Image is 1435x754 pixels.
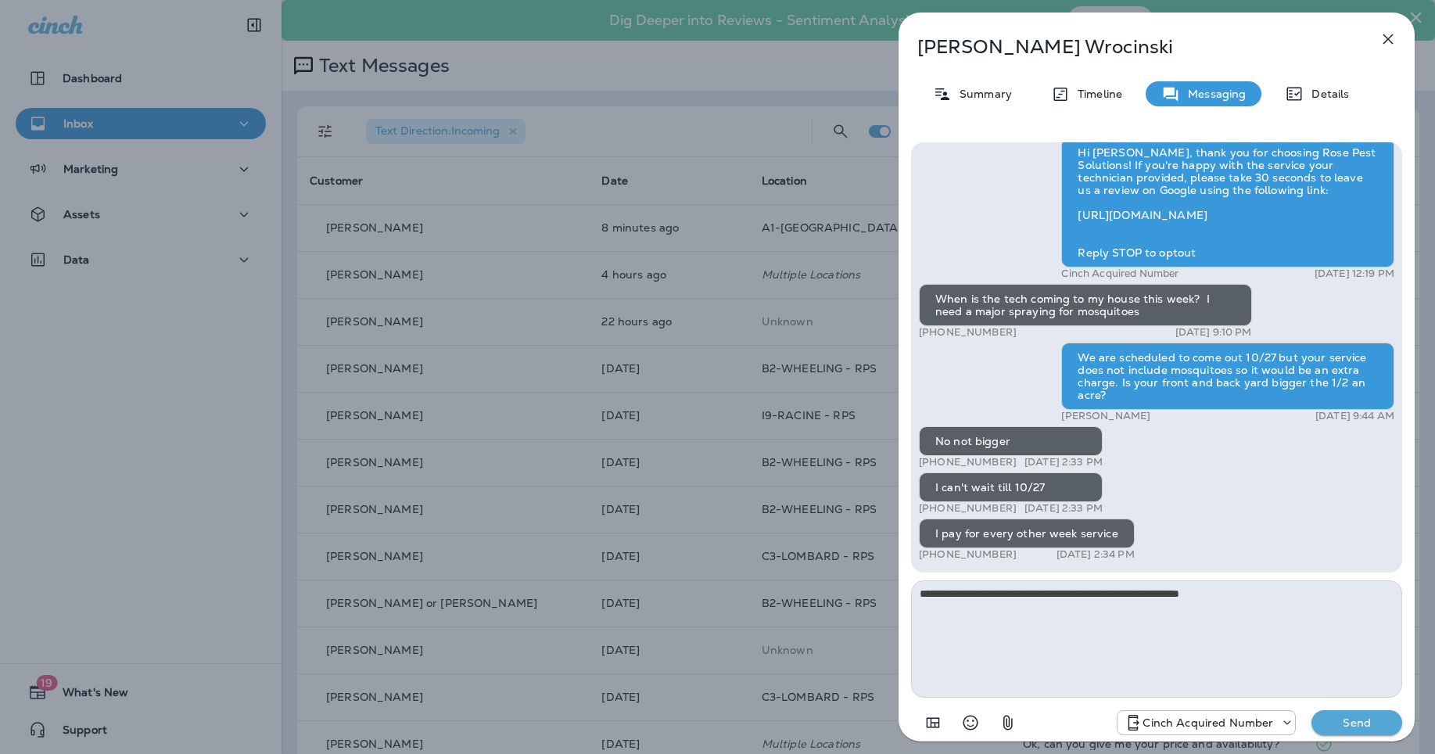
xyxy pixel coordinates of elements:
[1024,456,1103,469] p: [DATE] 2:33 PM
[919,519,1135,548] div: I pay for every other week service
[1315,410,1394,422] p: [DATE] 9:44 AM
[917,707,949,738] button: Add in a premade template
[1024,502,1103,515] p: [DATE] 2:33 PM
[1324,716,1390,730] p: Send
[1304,88,1349,100] p: Details
[955,707,986,738] button: Select an emoji
[919,326,1017,339] p: [PHONE_NUMBER]
[1175,326,1252,339] p: [DATE] 9:10 PM
[919,456,1017,469] p: [PHONE_NUMBER]
[919,502,1017,515] p: [PHONE_NUMBER]
[1057,548,1135,561] p: [DATE] 2:34 PM
[1143,716,1273,729] p: Cinch Acquired Number
[919,548,1017,561] p: [PHONE_NUMBER]
[1061,267,1178,280] p: Cinch Acquired Number
[917,36,1344,58] p: [PERSON_NAME] Wrocinski
[919,284,1252,326] div: When is the tech coming to my house this week? I need a major spraying for mosquitoes
[919,472,1103,502] div: I can't wait till 10/27
[919,426,1103,456] div: No not bigger
[1061,138,1394,267] div: Hi [PERSON_NAME], thank you for choosing Rose Pest Solutions! If you're happy with the service yo...
[1061,343,1394,410] div: We are scheduled to come out 10/27 but your service does not include mosquitoes so it would be an...
[1180,88,1246,100] p: Messaging
[1061,410,1150,422] p: [PERSON_NAME]
[1315,267,1394,280] p: [DATE] 12:19 PM
[1070,88,1122,100] p: Timeline
[952,88,1012,100] p: Summary
[1118,713,1295,732] div: +1 (224) 344-8646
[1311,710,1402,735] button: Send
